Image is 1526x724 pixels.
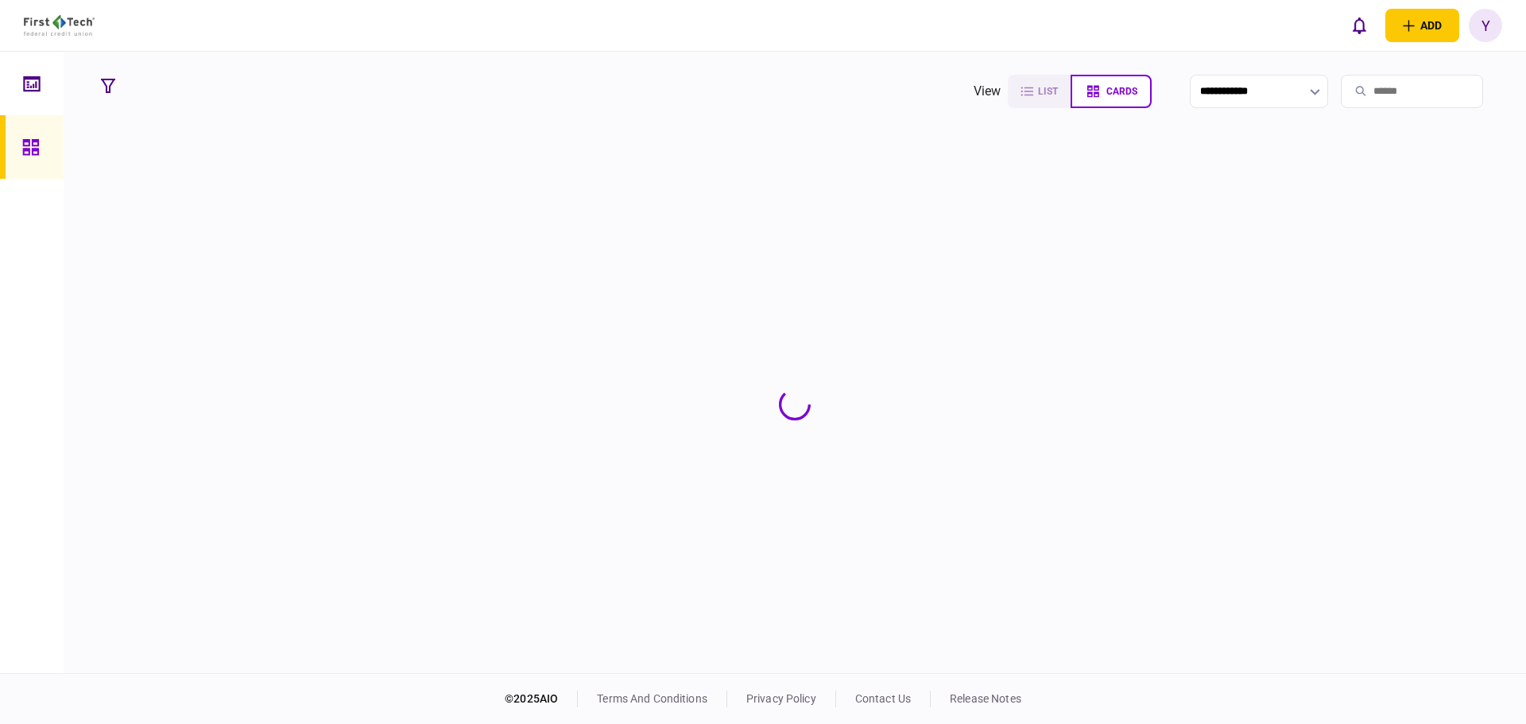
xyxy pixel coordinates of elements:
[1008,75,1071,108] button: list
[1106,86,1137,97] span: cards
[1038,86,1058,97] span: list
[597,692,707,705] a: terms and conditions
[1071,75,1152,108] button: cards
[1385,9,1459,42] button: open adding identity options
[855,692,911,705] a: contact us
[974,82,1001,101] div: view
[1469,9,1502,42] button: Y
[24,15,95,36] img: client company logo
[950,692,1021,705] a: release notes
[746,692,816,705] a: privacy policy
[1342,9,1376,42] button: open notifications list
[505,691,578,707] div: © 2025 AIO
